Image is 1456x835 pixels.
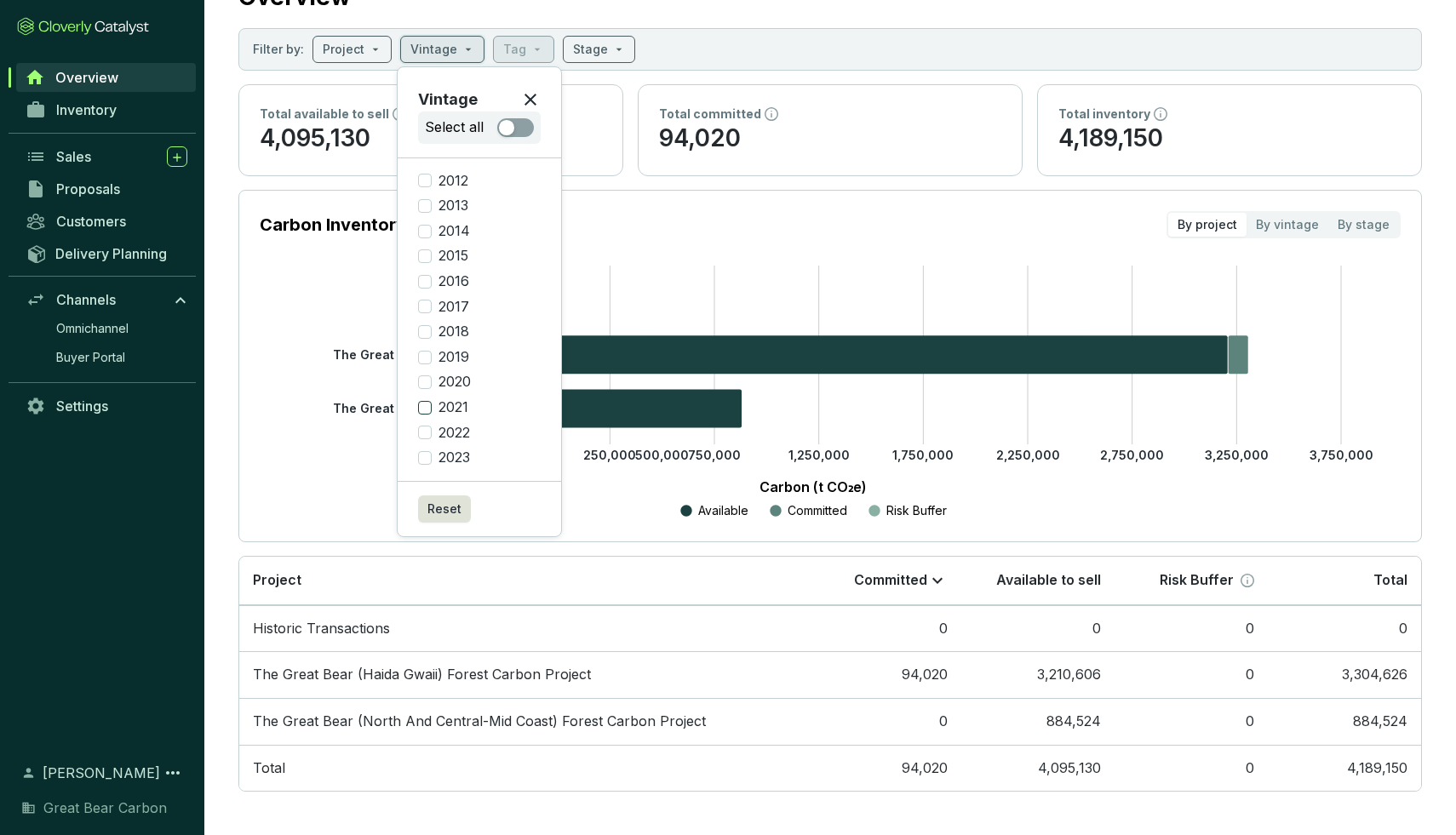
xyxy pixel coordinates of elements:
[961,651,1115,698] td: 3,210,606
[17,174,196,203] a: Proposals
[1115,651,1268,698] td: 0
[16,63,196,92] a: Overview
[17,285,196,314] a: Channels
[961,557,1115,605] th: Available to sell
[996,448,1060,462] tspan: 2,250,000
[1168,213,1247,237] div: By project
[808,698,961,745] td: 0
[239,605,808,652] td: Historic Transactions
[432,323,476,341] span: 2018
[1310,448,1373,462] tspan: 3,750,000
[425,118,484,137] p: Select all
[1247,213,1328,237] div: By vintage
[56,397,108,415] span: Settings
[886,502,947,519] p: Risk Buffer
[698,502,748,519] p: Available
[17,239,196,267] a: Delivery Planning
[432,348,476,367] span: 2019
[418,88,478,112] p: Vintage
[43,763,160,783] span: [PERSON_NAME]
[56,320,129,337] span: Omnichannel
[432,298,476,317] span: 2017
[432,398,475,417] span: 2021
[48,316,196,341] a: Omnichannel
[1268,651,1421,698] td: 3,304,626
[788,502,847,519] p: Committed
[56,101,117,118] span: Inventory
[432,247,475,266] span: 2015
[55,245,167,262] span: Delivery Planning
[432,424,477,443] span: 2022
[808,745,961,792] td: 94,020
[1115,605,1268,652] td: 0
[239,651,808,698] td: The Great Bear (Haida Gwaii) Forest Carbon Project
[1115,698,1268,745] td: 0
[1205,448,1269,462] tspan: 3,250,000
[659,123,1001,155] p: 94,020
[333,347,535,362] tspan: The Great Bear ... Carbon Project
[1167,211,1401,238] div: segmented control
[55,69,118,86] span: Overview
[43,798,167,818] span: Great Bear Carbon
[432,272,476,291] span: 2016
[418,495,471,523] button: Reset
[432,449,477,467] span: 2023
[1100,448,1164,462] tspan: 2,750,000
[432,222,477,241] span: 2014
[854,571,927,590] p: Committed
[56,291,116,308] span: Channels
[56,180,120,197] span: Proposals
[688,448,741,462] tspan: 750,000
[427,500,461,518] span: Reset
[788,448,850,462] tspan: 1,250,000
[432,172,475,191] span: 2012
[56,148,91,165] span: Sales
[1268,745,1421,792] td: 4,189,150
[17,95,196,124] a: Inventory
[961,698,1115,745] td: 884,524
[260,106,389,123] p: Total available to sell
[285,477,1341,497] p: Carbon (t CO₂e)
[17,392,196,420] a: Settings
[260,213,492,237] p: Carbon Inventory by Project
[239,557,808,605] th: Project
[961,605,1115,652] td: 0
[56,349,125,366] span: Buyer Portal
[808,651,961,698] td: 94,020
[1058,106,1150,123] p: Total inventory
[1160,571,1234,590] p: Risk Buffer
[1115,745,1268,792] td: 0
[892,448,954,462] tspan: 1,750,000
[432,197,475,215] span: 2013
[17,142,196,171] a: Sales
[1268,557,1421,605] th: Total
[239,745,808,792] td: Total
[635,448,689,462] tspan: 500,000
[56,213,126,230] span: Customers
[583,448,636,462] tspan: 250,000
[432,373,478,392] span: 2020
[1328,213,1399,237] div: By stage
[239,698,808,745] td: The Great Bear (North And Central-Mid Coast) Forest Carbon Project
[1058,123,1401,155] p: 4,189,150
[659,106,761,123] p: Total committed
[808,605,961,652] td: 0
[333,401,535,415] tspan: The Great Bear ... Carbon Project
[253,41,304,58] p: Filter by:
[260,123,602,155] p: 4,095,130
[1268,605,1421,652] td: 0
[1268,698,1421,745] td: 884,524
[961,745,1115,792] td: 4,095,130
[17,207,196,236] a: Customers
[48,345,196,370] a: Buyer Portal
[503,41,526,58] p: Tag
